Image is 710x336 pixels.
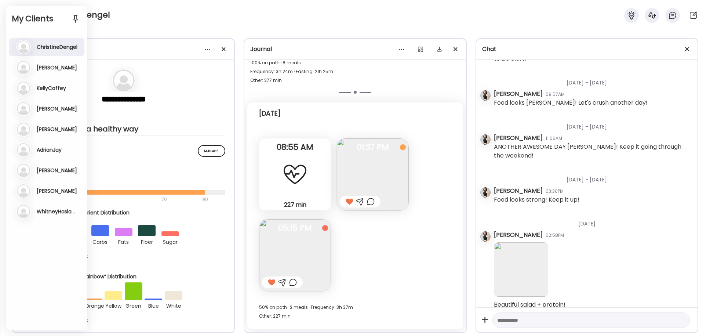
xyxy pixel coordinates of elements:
img: avatars%2FK2Bu7Xo6AVSGXUm5XQ7fc9gyUPu1 [480,231,491,242]
div: [DATE] - [DATE] [494,70,692,90]
img: avatars%2FK2Bu7Xo6AVSGXUm5XQ7fc9gyUPu1 [480,134,491,145]
div: 02:58PM [546,232,564,239]
div: Beautiful salad + protein! [494,300,565,309]
h2: Insights [22,145,225,156]
h2: My Clients [12,13,81,24]
div: “Eat the rainbow” Distribution [62,273,185,281]
div: Manage [198,145,225,157]
div: orange [85,300,102,310]
h3: [PERSON_NAME] [37,188,77,194]
div: 03:30PM [546,188,564,195]
div: [DATE] [494,211,692,231]
img: bg-avatar-default.svg [113,69,135,91]
div: 100% on path · 8 meals Frequency: 3h 24m · Fasting: 21h 25m Other: 277 min [250,58,460,85]
div: [DATE] [259,109,281,118]
img: images%2FnIuc6jdPc0TSU2YLwgiPYRrdqFm1%2FqaOpMTWsFf1MI97dt9VB%2FaQrPfiHHXXQQaYh2GLyj_240 [259,219,331,291]
div: sugar [161,236,179,246]
div: fiber [138,236,156,246]
span: 05:15 PM [259,225,331,231]
div: 90% [22,178,225,187]
div: On path meals [22,168,225,176]
div: fats [115,236,132,246]
div: ANOTHER AWESOME DAY [PERSON_NAME]! Keep it going through the weekend! [494,142,692,160]
div: 90 [201,195,209,204]
div: green [125,300,142,310]
div: [PERSON_NAME] [494,90,543,98]
div: 70 [22,195,200,204]
div: Reduce weight in a healthy way [22,124,225,133]
img: images%2FnIuc6jdPc0TSU2YLwgiPYRrdqFm1%2Fh5FZw01aE0TxpPXuIOAz%2FHc61GXDfjRPVqBiQQkNc_240 [337,138,409,210]
h3: ChristineDengel [37,44,77,50]
div: [DATE] - [DATE] [494,167,692,187]
h3: [PERSON_NAME] [37,167,77,174]
h3: [PERSON_NAME] [37,64,77,71]
div: yellow [105,300,122,310]
span: 01:37 PM [337,144,409,151]
div: Food looks [PERSON_NAME]! Let's crush another day! [494,98,648,107]
div: Chat [482,45,692,54]
h3: [PERSON_NAME] [37,126,77,133]
div: 227 min [262,201,328,209]
div: Profile [19,45,228,54]
div: [PERSON_NAME] [494,231,543,239]
div: [PERSON_NAME] [494,134,543,142]
div: carbs [91,236,109,246]
div: Goal is to [22,116,225,124]
div: Macronutrient Distribution [62,209,185,217]
div: white [165,300,182,310]
h3: WhitneyHaslamJohnson [37,208,78,215]
h3: AdrianJay [37,147,62,153]
div: [DATE] - [DATE] [494,114,692,134]
h3: KellyCoffey [37,85,66,91]
h3: [PERSON_NAME] [37,105,77,112]
div: 09:57AM [546,91,565,98]
img: avatars%2FK2Bu7Xo6AVSGXUm5XQ7fc9gyUPu1 [480,187,491,198]
div: [PERSON_NAME] [494,187,543,195]
div: Journal [250,45,460,54]
div: 50% on path · 2 meals · Frequency: 3h 37m Other: 227 min [259,303,451,321]
span: 08:55 AM [259,144,331,151]
img: images%2FnIuc6jdPc0TSU2YLwgiPYRrdqFm1%2Fh5FZw01aE0TxpPXuIOAz%2FHc61GXDfjRPVqBiQQkNc_240 [494,242,548,297]
div: 11:06AM [546,135,562,142]
img: avatars%2FK2Bu7Xo6AVSGXUm5XQ7fc9gyUPu1 [480,90,491,101]
div: Food looks strong! Keep it up! [494,195,579,204]
div: blue [145,300,162,310]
